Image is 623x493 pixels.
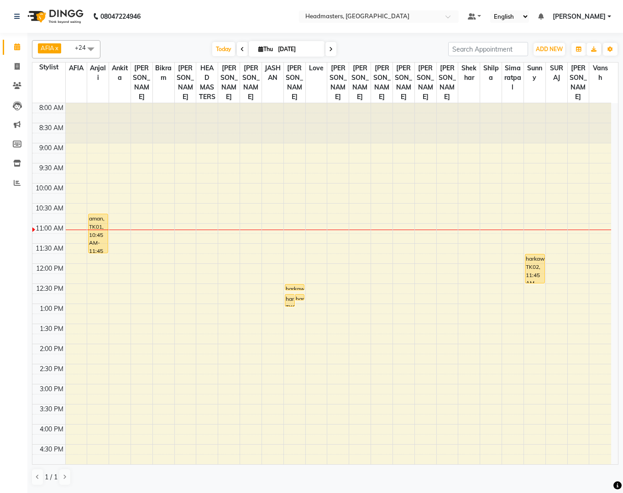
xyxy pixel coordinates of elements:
span: [PERSON_NAME] [415,63,436,103]
img: logo [23,4,86,29]
div: 2:00 PM [38,344,65,354]
div: 12:30 PM [34,284,65,294]
div: 10:30 AM [34,204,65,213]
span: Shekhar [458,63,480,84]
div: 8:30 AM [37,123,65,133]
span: JASHAN [262,63,283,84]
div: 4:00 PM [38,425,65,434]
span: Today [212,42,235,56]
button: ADD NEW [534,43,565,56]
input: Search Appointment [448,42,528,56]
span: [PERSON_NAME] [218,63,240,103]
div: 3:30 PM [38,404,65,414]
div: Stylist [32,63,65,72]
span: [PERSON_NAME] [568,63,589,103]
span: Love [306,63,327,74]
div: 1:00 PM [38,304,65,314]
span: [PERSON_NAME] [437,63,458,103]
span: [PERSON_NAME] [284,63,305,103]
div: 9:30 AM [37,163,65,173]
span: HEAD MASTERS [196,63,218,103]
div: 8:00 AM [37,103,65,113]
span: [PERSON_NAME] [371,63,393,103]
span: [PERSON_NAME] [240,63,262,103]
span: Thu [256,46,275,52]
span: [PERSON_NAME] [131,63,152,103]
span: +24 [75,44,93,51]
span: ADD NEW [536,46,563,52]
span: SURAJ [546,63,567,84]
div: 3:00 PM [38,384,65,394]
div: harkawal, TK02, 12:30 PM-12:40 PM, WX-FA-RC - Waxing Full Arms - Premium [285,284,304,290]
span: AFIA [41,44,54,52]
span: 1 / 1 [45,472,58,482]
span: [PERSON_NAME] [327,63,349,103]
span: Anjali [87,63,109,84]
span: Sunny [524,63,545,84]
div: 11:00 AM [34,224,65,233]
span: Vansh [589,63,611,84]
span: [PERSON_NAME] [393,63,414,103]
div: 10:00 AM [34,184,65,193]
span: Ankita [109,63,131,84]
span: [PERSON_NAME] [553,12,606,21]
span: Shilpa [480,63,502,84]
a: x [54,44,58,52]
span: Bikram [153,63,174,84]
div: 2:30 PM [38,364,65,374]
span: [PERSON_NAME] [349,63,371,103]
div: harkawal, TK02, 12:45 PM-12:50 PM, WX-UA-RC - Waxing Under Arms - Premium [295,294,304,300]
span: Simaratpal [502,63,524,93]
div: 4:30 PM [38,445,65,454]
div: 1:30 PM [38,324,65,334]
div: 9:00 AM [37,143,65,153]
div: harkawal, TK02, 11:45 AM-12:30 PM, PC2 - Pedicures Premium [525,254,544,283]
span: AFIA [66,63,87,74]
div: harkawal, TK02, 12:45 PM-01:05 PM, [GEOGRAPHIC_DATA]-FL-RC - Full legs [285,294,294,306]
div: 12:00 PM [34,264,65,273]
b: 08047224946 [100,4,141,29]
div: 11:30 AM [34,244,65,253]
input: 2025-09-04 [275,42,321,56]
span: [PERSON_NAME] [175,63,196,103]
div: aman, TK01, 10:45 AM-11:45 AM, REP-FC-HF - Hydra Four (For Sensitive/Reactive Skin) [89,214,108,253]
